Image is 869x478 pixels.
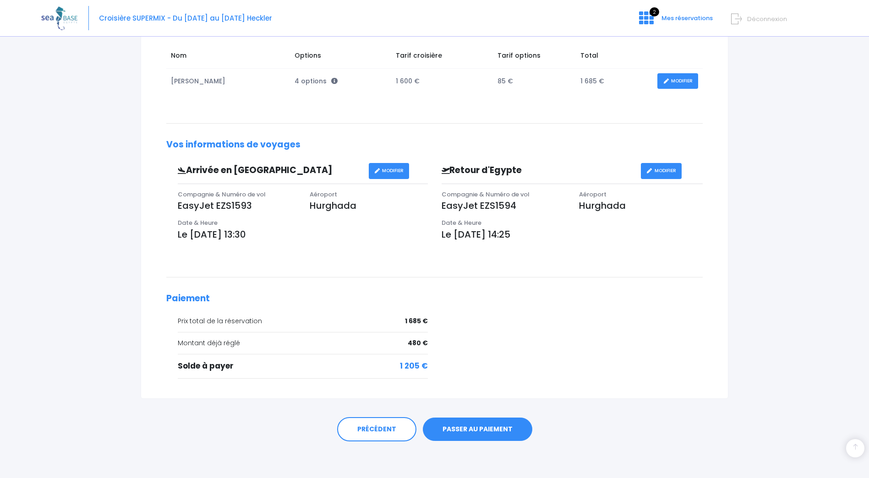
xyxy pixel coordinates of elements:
[435,165,641,176] h3: Retour d'Egypte
[408,338,428,348] span: 480 €
[178,316,428,326] div: Prix total de la réservation
[178,199,296,212] p: EasyJet EZS1593
[442,228,703,241] p: Le [DATE] 14:25
[178,228,428,241] p: Le [DATE] 13:30
[576,46,653,68] td: Total
[650,7,659,16] span: 2
[391,69,493,94] td: 1 600 €
[442,218,481,227] span: Date & Heure
[178,360,428,372] div: Solde à payer
[178,190,266,199] span: Compagnie & Numéro de vol
[641,163,682,179] a: MODIFIER
[661,14,713,22] span: Mes réservations
[632,17,718,26] a: 2 Mes réservations
[579,190,607,199] span: Aéroport
[747,15,787,23] span: Déconnexion
[423,418,532,441] a: PASSER AU PAIEMENT
[166,69,290,94] td: [PERSON_NAME]
[99,13,272,23] span: Croisière SUPERMIX - Du [DATE] au [DATE] Heckler
[290,46,391,68] td: Options
[166,293,703,304] h2: Paiement
[493,46,576,68] td: Tarif options
[405,316,428,326] span: 1 685 €
[369,163,410,179] a: MODIFIER
[337,417,416,442] a: PRÉCÉDENT
[442,190,530,199] span: Compagnie & Numéro de vol
[171,165,369,176] h3: Arrivée en [GEOGRAPHIC_DATA]
[295,76,338,86] span: 4 options
[576,69,653,94] td: 1 685 €
[178,218,218,227] span: Date & Heure
[310,199,428,212] p: Hurghada
[178,338,428,348] div: Montant déjà réglé
[166,46,290,68] td: Nom
[442,199,565,212] p: EasyJet EZS1594
[400,360,428,372] span: 1 205 €
[579,199,703,212] p: Hurghada
[657,73,698,89] a: MODIFIER
[310,190,337,199] span: Aéroport
[493,69,576,94] td: 85 €
[166,140,703,150] h2: Vos informations de voyages
[391,46,493,68] td: Tarif croisière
